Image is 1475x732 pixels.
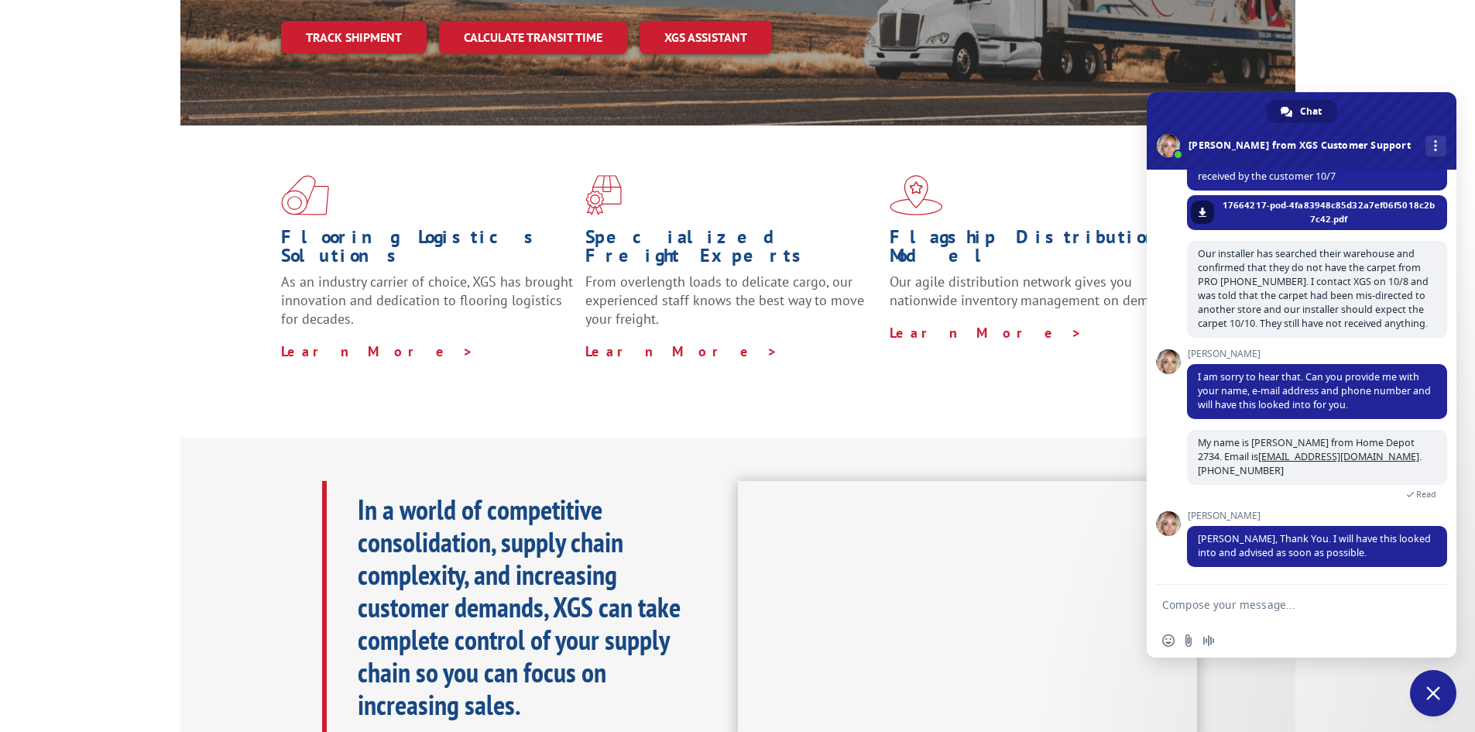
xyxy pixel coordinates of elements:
[890,175,943,215] img: xgs-icon-flagship-distribution-model-red
[1258,450,1419,463] a: [EMAIL_ADDRESS][DOMAIN_NAME]
[439,21,627,54] a: Calculate transit time
[1198,156,1429,183] span: Attached is the most recent POD we have that was received by the customer 10/7
[1198,436,1422,477] span: My name is [PERSON_NAME] from Home Depot 2734. Email is . [PHONE_NUMBER]
[1425,136,1446,156] div: More channels
[281,228,574,273] h1: Flooring Logistics Solutions
[585,273,878,342] p: From overlength loads to delicate cargo, our experienced staff knows the best way to move your fr...
[1300,100,1322,123] span: Chat
[1198,532,1431,559] span: [PERSON_NAME], Thank You. I will have this looked into and advised as soon as possible.
[1222,198,1436,226] span: 17664217-pod-4fa83948c85d32a7ef06f5018c2b7c42.pdf
[1187,349,1447,359] span: [PERSON_NAME]
[1162,634,1175,647] span: Insert an emoji
[281,342,474,360] a: Learn More >
[1416,489,1436,500] span: Read
[1187,510,1447,521] span: [PERSON_NAME]
[1410,670,1456,717] div: Close chat
[1182,634,1195,647] span: Send a file
[358,491,681,723] b: In a world of competitive consolidation, supply chain complexity, and increasing customer demands...
[1198,370,1431,411] span: I am sorry to hear that. Can you provide me with your name, e-mail address and phone number and w...
[1198,247,1429,330] span: Our installer has searched their warehouse and confirmed that they do not have the carpet from PR...
[281,175,329,215] img: xgs-icon-total-supply-chain-intelligence-red
[585,228,878,273] h1: Specialized Freight Experts
[1202,634,1215,647] span: Audio message
[890,228,1182,273] h1: Flagship Distribution Model
[585,175,622,215] img: xgs-icon-focused-on-flooring-red
[585,342,778,360] a: Learn More >
[281,273,573,328] span: As an industry carrier of choice, XGS has brought innovation and dedication to flooring logistics...
[640,21,772,54] a: XGS ASSISTANT
[1162,598,1407,612] textarea: Compose your message...
[1267,100,1337,123] div: Chat
[890,273,1175,309] span: Our agile distribution network gives you nationwide inventory management on demand.
[281,21,427,53] a: Track shipment
[890,324,1082,342] a: Learn More >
